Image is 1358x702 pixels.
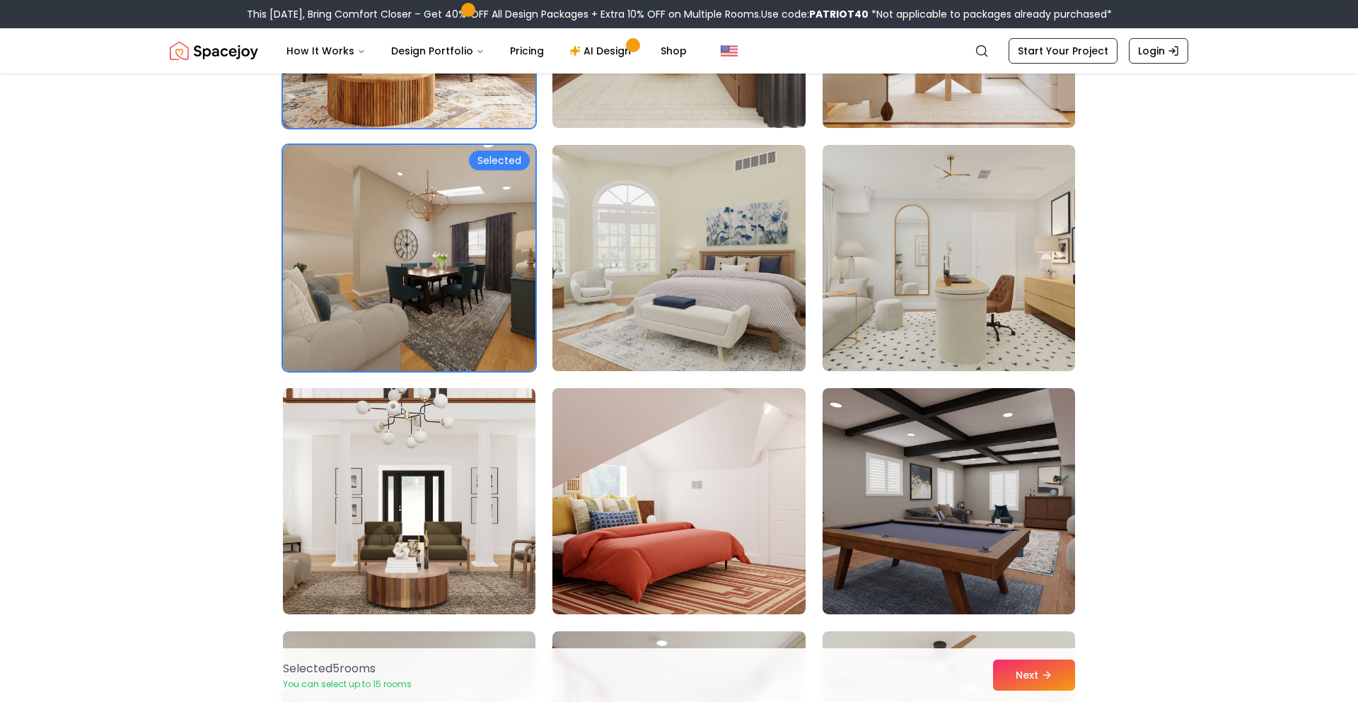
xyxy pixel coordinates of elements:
nav: Main [275,37,698,65]
img: Spacejoy Logo [170,37,258,65]
a: Start Your Project [1009,38,1118,64]
b: PATRIOT40 [809,7,869,21]
a: AI Design [558,37,646,65]
img: Room room-57 [823,388,1075,614]
a: Shop [649,37,698,65]
img: Room room-55 [283,388,535,614]
button: Next [993,660,1075,691]
img: Room room-54 [823,145,1075,371]
p: Selected 5 room s [283,660,412,677]
button: Design Portfolio [380,37,496,65]
button: How It Works [275,37,377,65]
img: Room room-56 [552,388,805,614]
img: United States [721,42,738,59]
span: *Not applicable to packages already purchased* [869,7,1112,21]
div: Selected [469,151,530,170]
p: You can select up to 15 rooms [283,679,412,690]
a: Login [1129,38,1188,64]
span: Use code: [761,7,869,21]
a: Pricing [499,37,555,65]
a: Spacejoy [170,37,258,65]
div: This [DATE], Bring Comfort Closer – Get 40% OFF All Design Packages + Extra 10% OFF on Multiple R... [247,7,1112,21]
img: Room room-52 [283,145,535,371]
img: Room room-53 [546,139,811,377]
nav: Global [170,28,1188,74]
